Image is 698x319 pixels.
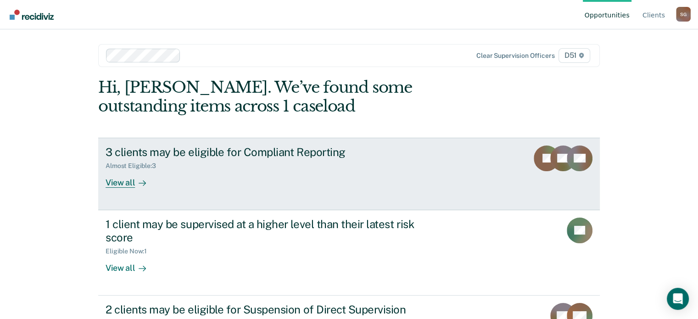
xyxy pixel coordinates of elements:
div: Almost Eligible : 3 [106,162,163,170]
div: View all [106,255,157,273]
span: D51 [558,48,590,63]
div: Eligible Now : 1 [106,247,154,255]
div: Open Intercom Messenger [667,288,689,310]
div: 2 clients may be eligible for Suspension of Direct Supervision [106,303,428,316]
a: 1 client may be supervised at a higher level than their latest risk scoreEligible Now:1View all [98,210,600,296]
img: Recidiviz [10,10,54,20]
div: 3 clients may be eligible for Compliant Reporting [106,146,428,159]
button: Profile dropdown button [676,7,691,22]
div: S G [676,7,691,22]
div: View all [106,170,157,188]
div: Hi, [PERSON_NAME]. We’ve found some outstanding items across 1 caseload [98,78,499,116]
div: 1 client may be supervised at a higher level than their latest risk score [106,218,428,244]
a: 3 clients may be eligible for Compliant ReportingAlmost Eligible:3View all [98,138,600,210]
div: Clear supervision officers [476,52,554,60]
